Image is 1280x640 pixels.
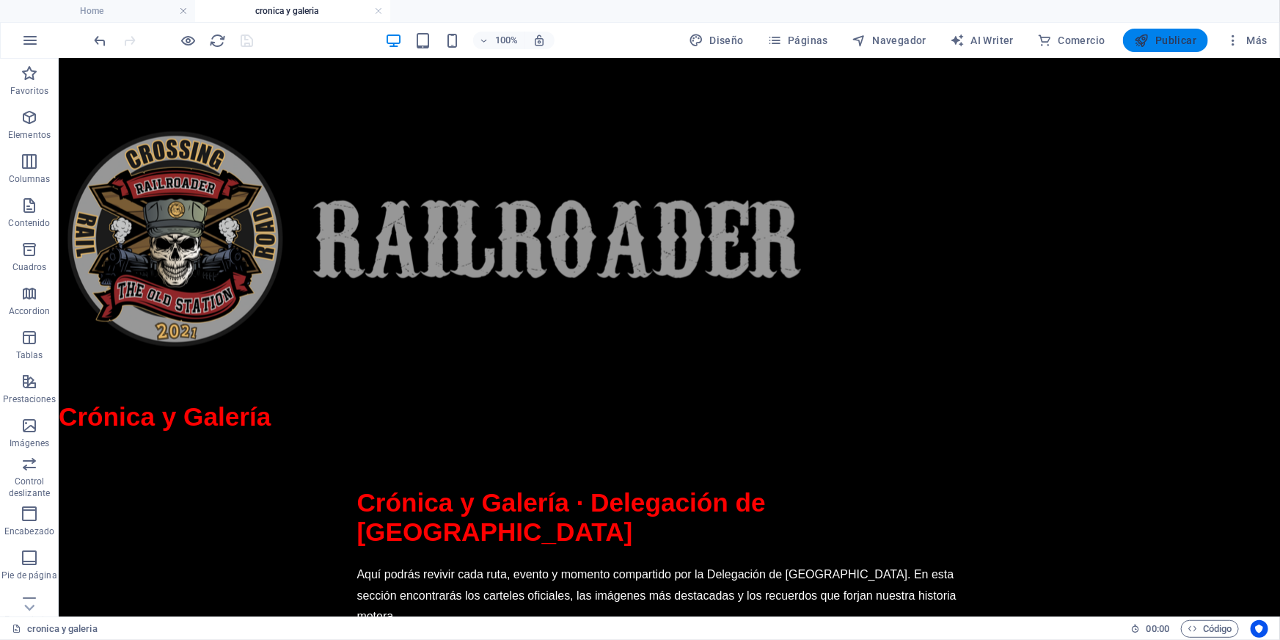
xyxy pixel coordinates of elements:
span: Diseño [689,33,744,48]
i: Deshacer: Cambiar imágenes de la galería (Ctrl+Z) [92,32,109,49]
h4: cronica y galeria [195,3,390,19]
button: Publicar [1123,29,1209,52]
h6: 100% [495,32,519,49]
button: reload [209,32,227,49]
a: Haz clic para cancelar la selección y doble clic para abrir páginas [12,620,98,638]
i: Al redimensionar, ajustar el nivel de zoom automáticamente para ajustarse al dispositivo elegido. [533,34,546,47]
p: Favoritos [10,85,48,97]
div: Diseño (Ctrl+Alt+Y) [683,29,750,52]
button: Usercentrics [1251,620,1268,638]
button: Más [1220,29,1273,52]
span: Navegador [852,33,926,48]
h6: Tiempo de la sesión [1131,620,1170,638]
i: Volver a cargar página [210,32,227,49]
span: AI Writer [950,33,1014,48]
button: undo [92,32,109,49]
span: 00 00 [1146,620,1169,638]
span: Más [1226,33,1268,48]
span: Comercio [1037,33,1105,48]
button: Comercio [1031,29,1111,52]
button: 100% [473,32,525,49]
button: Código [1181,620,1239,638]
button: Navegador [846,29,932,52]
button: Páginas [761,29,834,52]
p: Encabezado [4,526,54,537]
span: Páginas [767,33,828,48]
p: Pie de página [1,570,56,581]
p: Cuadros [12,261,47,273]
span: Publicar [1135,33,1197,48]
p: Contenido [8,217,50,229]
p: Elementos [8,129,51,141]
p: Imágenes [10,437,49,449]
p: Prestaciones [3,393,55,405]
p: Columnas [9,173,51,185]
span: : [1157,623,1159,634]
p: Accordion [9,305,50,317]
button: Diseño [683,29,750,52]
span: Código [1188,620,1232,638]
p: Tablas [16,349,43,361]
button: AI Writer [944,29,1020,52]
